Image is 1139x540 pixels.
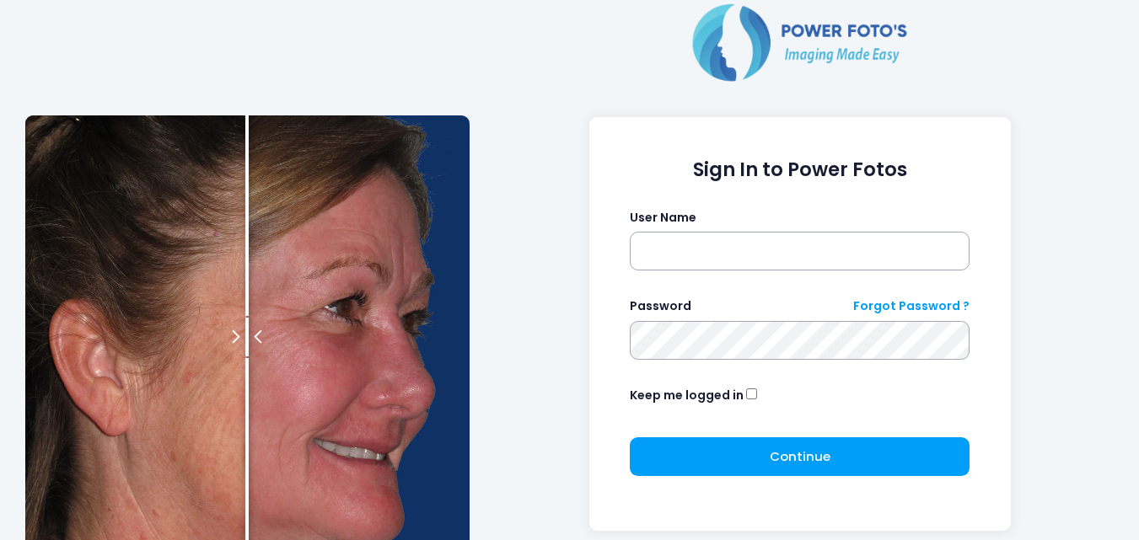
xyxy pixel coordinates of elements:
[770,447,830,465] span: Continue
[630,209,696,227] label: User Name
[630,158,970,181] h1: Sign In to Power Fotos
[630,437,970,476] button: Continue
[630,387,744,404] label: Keep me logged in
[630,297,691,315] label: Password
[853,297,970,315] a: Forgot Password ?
